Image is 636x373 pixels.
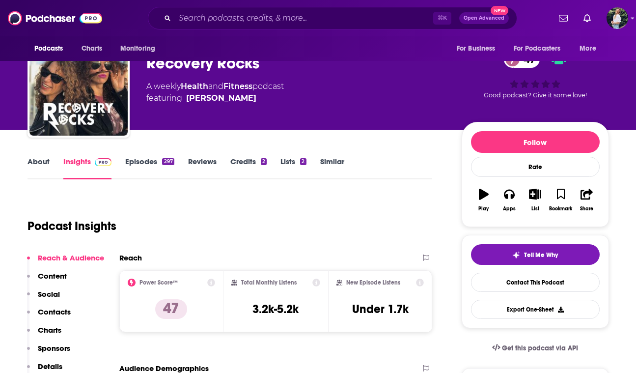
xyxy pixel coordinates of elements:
a: Lists2 [280,157,306,179]
button: open menu [450,39,508,58]
button: Show profile menu [607,7,628,29]
div: Search podcasts, credits, & more... [148,7,517,29]
span: More [580,42,596,56]
h2: New Episode Listens [346,279,400,286]
button: Play [471,182,497,218]
a: Fitness [223,82,252,91]
span: Get this podcast via API [502,344,578,352]
p: Sponsors [38,344,70,353]
a: Reviews [188,157,217,179]
input: Search podcasts, credits, & more... [175,10,433,26]
p: Contacts [38,307,71,316]
p: Reach & Audience [38,253,104,262]
span: ⌘ K [433,12,451,25]
p: Social [38,289,60,299]
div: 297 [162,158,174,165]
div: 2 [300,158,306,165]
a: Credits2 [230,157,267,179]
img: tell me why sparkle [512,251,520,259]
span: and [208,82,223,91]
button: Bookmark [548,182,574,218]
div: List [531,206,539,212]
h3: 3.2k-5.2k [252,302,299,316]
h2: Audience Demographics [119,364,209,373]
button: Share [574,182,599,218]
span: Charts [82,42,103,56]
button: Contacts [27,307,71,325]
div: Bookmark [549,206,572,212]
span: Monitoring [120,42,155,56]
a: Contact This Podcast [471,273,600,292]
button: Charts [27,325,61,344]
img: Podchaser - Follow, Share and Rate Podcasts [8,9,102,28]
div: Share [580,206,593,212]
a: Lisa Smith [186,92,256,104]
a: Episodes297 [125,157,174,179]
button: Open AdvancedNew [459,12,509,24]
img: Recovery Rocks [29,37,128,136]
h3: Under 1.7k [352,302,409,316]
p: Content [38,271,67,281]
p: 47 [155,299,187,319]
span: Good podcast? Give it some love! [484,91,587,99]
button: open menu [507,39,575,58]
a: Get this podcast via API [484,336,586,360]
button: open menu [573,39,608,58]
button: Content [27,271,67,289]
span: Open Advanced [464,16,504,21]
a: Show notifications dropdown [555,10,572,27]
p: Charts [38,325,61,335]
a: About [28,157,50,179]
span: Logged in as ginny24232 [607,7,628,29]
h2: Power Score™ [139,279,178,286]
span: For Business [457,42,496,56]
button: List [522,182,548,218]
button: Export One-Sheet [471,300,600,319]
span: Podcasts [34,42,63,56]
img: User Profile [607,7,628,29]
button: Social [27,289,60,308]
button: Reach & Audience [27,253,104,271]
span: Tell Me Why [524,251,558,259]
a: InsightsPodchaser Pro [63,157,112,179]
div: Apps [503,206,516,212]
button: Follow [471,131,600,153]
button: open menu [113,39,168,58]
span: New [491,6,508,15]
button: tell me why sparkleTell Me Why [471,244,600,265]
a: Show notifications dropdown [580,10,595,27]
div: A weekly podcast [146,81,284,104]
div: 2 [261,158,267,165]
div: Play [478,206,489,212]
div: Rate [471,157,600,177]
a: Charts [75,39,109,58]
a: Health [181,82,208,91]
a: Similar [320,157,344,179]
button: Apps [497,182,522,218]
button: open menu [28,39,76,58]
h2: Reach [119,253,142,262]
span: featuring [146,92,284,104]
p: Details [38,362,62,371]
img: Podchaser Pro [95,158,112,166]
div: 47Good podcast? Give it some love! [462,44,609,105]
span: For Podcasters [514,42,561,56]
h2: Total Monthly Listens [241,279,297,286]
h1: Podcast Insights [28,219,116,233]
button: Sponsors [27,344,70,362]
